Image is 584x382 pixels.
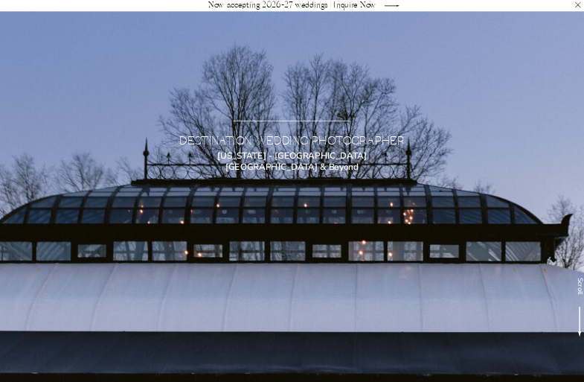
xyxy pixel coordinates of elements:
[146,133,439,150] h2: Destination Wedding Photographer
[575,255,584,317] a: Scroll
[201,150,384,163] p: [US_STATE] - [GEOGRAPHIC_DATA] [GEOGRAPHIC_DATA] & Beyond
[203,2,380,10] a: Now accepting 2026-27 weddings | Inquire Now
